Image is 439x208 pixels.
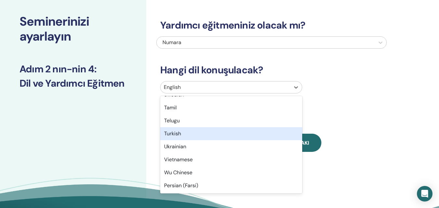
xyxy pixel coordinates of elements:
[19,14,127,44] h2: Seminerinizi ayarlayın
[19,78,127,89] h3: Dil ve Yardımcı Eğitmen
[162,39,181,46] span: Numara
[160,101,302,114] div: Tamil
[160,166,302,179] div: Wu Chinese
[160,127,302,140] div: Turkish
[160,153,302,166] div: Vietnamese
[417,186,433,202] div: Open Intercom Messenger
[160,179,302,192] div: Persian (Farsi)
[160,114,302,127] div: Telugu
[156,19,387,31] h3: Yardımcı eğitmeniniz olacak mı?
[160,140,302,153] div: Ukrainian
[19,63,127,75] h3: Adım 2 nın-nin 4 :
[156,64,387,76] h3: Hangi dil konuşulacak?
